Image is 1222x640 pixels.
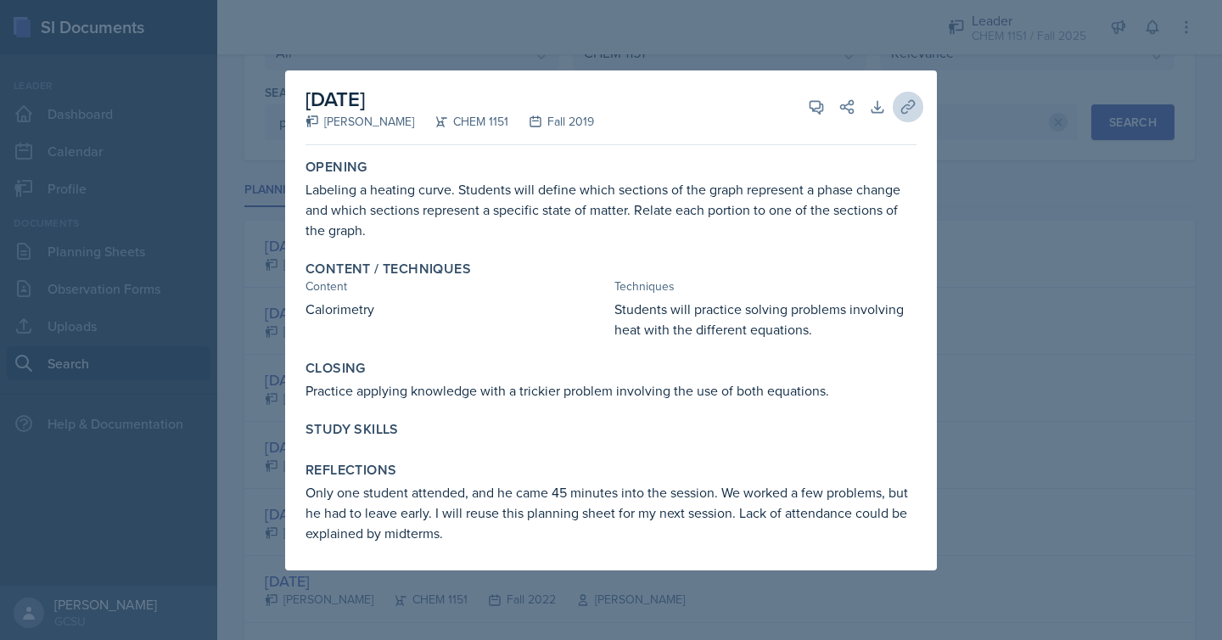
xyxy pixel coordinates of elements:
[414,113,508,131] div: CHEM 1151
[305,113,414,131] div: [PERSON_NAME]
[305,462,396,479] label: Reflections
[305,159,367,176] label: Opening
[614,299,916,340] div: Students will practice solving problems involving heat with the different equations.
[305,278,608,295] div: Content
[305,421,399,438] label: Study Skills
[305,360,366,377] label: Closing
[305,84,594,115] h2: [DATE]
[305,179,916,240] div: Labeling a heating curve. Students will define which sections of the graph represent a phase chan...
[508,113,594,131] div: Fall 2019
[305,482,916,543] div: Only one student attended, and he came 45 minutes into the session. We worked a few problems, but...
[614,278,916,295] div: Techniques
[305,380,916,401] div: Practice applying knowledge with a trickier problem involving the use of both equations.
[305,261,471,278] label: Content / Techniques
[305,299,608,340] div: Calorimetry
